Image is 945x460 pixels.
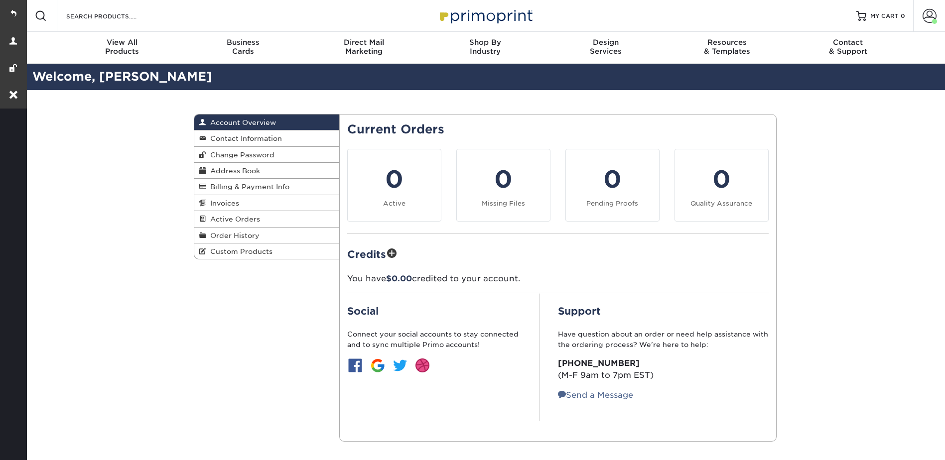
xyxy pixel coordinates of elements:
a: Change Password [194,147,340,163]
a: Send a Message [558,390,633,400]
div: Industry [424,38,545,56]
small: Pending Proofs [586,200,638,207]
a: Account Overview [194,115,340,130]
a: View AllProducts [62,32,183,64]
span: Billing & Payment Info [206,183,289,191]
img: btn-twitter.jpg [392,357,408,373]
span: Custom Products [206,247,272,255]
a: Direct MailMarketing [303,32,424,64]
span: View All [62,38,183,47]
a: Order History [194,228,340,243]
span: Address Book [206,167,260,175]
span: Account Overview [206,118,276,126]
div: Marketing [303,38,424,56]
h2: Support [558,305,769,317]
img: btn-facebook.jpg [347,357,363,373]
strong: [PHONE_NUMBER] [558,358,640,368]
div: & Support [788,38,909,56]
div: & Templates [667,38,788,56]
a: BusinessCards [182,32,303,64]
a: Resources& Templates [667,32,788,64]
p: Connect your social accounts to stay connected and to sync multiple Primo accounts! [347,329,522,349]
a: Billing & Payment Info [194,179,340,195]
img: Primoprint [435,5,535,26]
span: $0.00 [386,274,412,283]
small: Active [383,200,405,207]
div: 0 [572,161,653,197]
span: Contact Information [206,134,282,142]
div: 0 [681,161,762,197]
span: Contact [788,38,909,47]
small: Quality Assurance [690,200,752,207]
a: 0 Pending Proofs [565,149,660,222]
a: 0 Active [347,149,441,222]
div: 0 [463,161,544,197]
img: btn-google.jpg [370,357,386,373]
div: 0 [354,161,435,197]
h2: Current Orders [347,122,769,137]
span: Shop By [424,38,545,47]
a: Contact Information [194,130,340,146]
span: Order History [206,231,260,239]
span: Active Orders [206,215,260,223]
a: 0 Quality Assurance [675,149,769,222]
span: Design [545,38,667,47]
a: DesignServices [545,32,667,64]
span: MY CART [870,12,899,20]
p: You have credited to your account. [347,273,769,285]
span: Direct Mail [303,38,424,47]
div: Services [545,38,667,56]
span: Invoices [206,199,239,207]
a: Address Book [194,163,340,179]
span: Business [182,38,303,47]
a: Invoices [194,195,340,211]
p: (M-F 9am to 7pm EST) [558,357,769,381]
small: Missing Files [482,200,525,207]
a: Active Orders [194,211,340,227]
p: Have question about an order or need help assistance with the ordering process? We’re here to help: [558,329,769,349]
a: Shop ByIndustry [424,32,545,64]
span: Resources [667,38,788,47]
h2: Credits [347,246,769,261]
span: Change Password [206,151,274,159]
a: Custom Products [194,243,340,259]
a: Contact& Support [788,32,909,64]
input: SEARCH PRODUCTS..... [65,10,162,22]
h2: Welcome, [PERSON_NAME] [25,68,945,86]
span: 0 [901,12,905,19]
h2: Social [347,305,522,317]
div: Products [62,38,183,56]
img: btn-dribbble.jpg [414,357,430,373]
a: 0 Missing Files [456,149,550,222]
div: Cards [182,38,303,56]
